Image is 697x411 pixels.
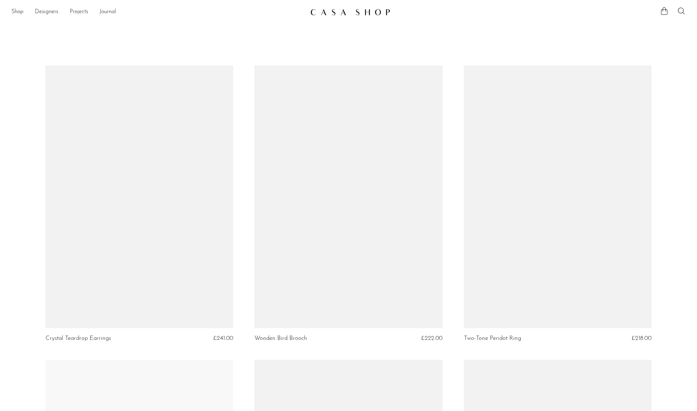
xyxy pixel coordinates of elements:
[11,6,305,18] nav: Desktop navigation
[464,335,521,342] a: Two-Tone Peridot Ring
[45,335,111,342] a: Crystal Teardrop Earrings
[254,335,307,342] a: Wooden Bird Brooch
[11,6,305,18] ul: NEW HEADER MENU
[632,335,652,341] span: £218.00
[70,7,88,17] a: Projects
[213,335,233,341] span: £241.00
[421,335,443,341] span: £222.00
[11,7,23,17] a: Shop
[35,7,58,17] a: Designers
[100,7,116,17] a: Journal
